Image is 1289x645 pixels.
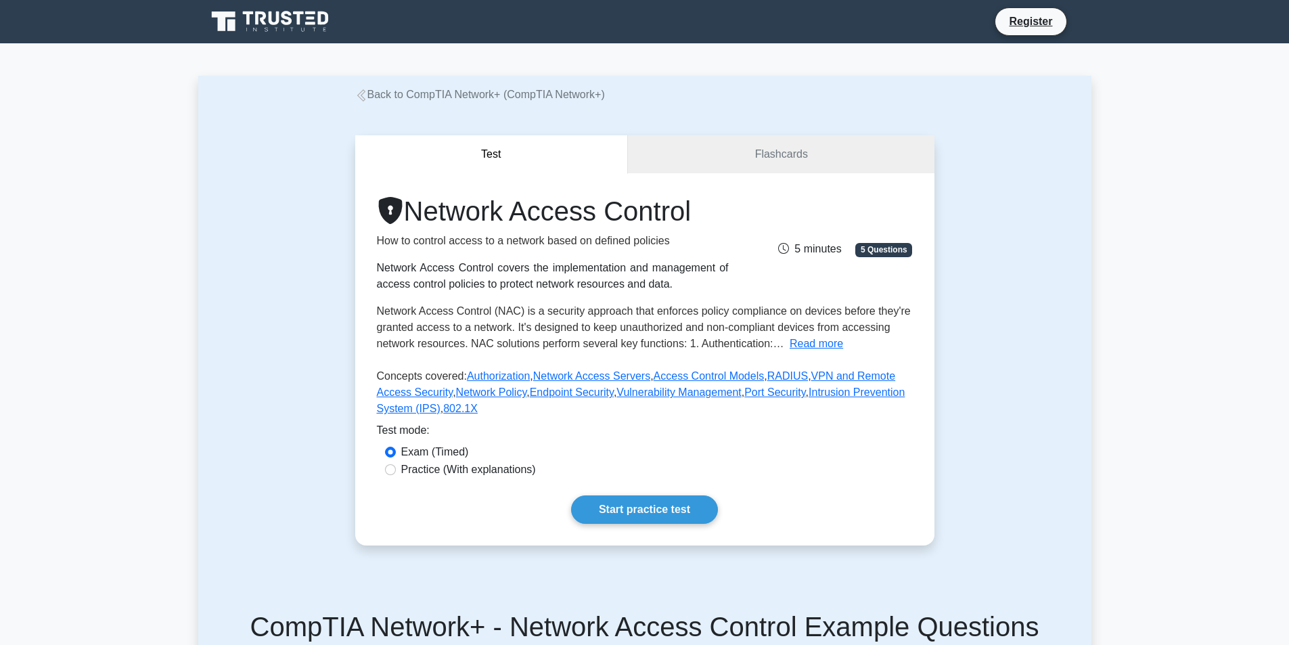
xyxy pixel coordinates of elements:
[744,386,805,398] a: Port Security
[533,370,650,382] a: Network Access Servers
[401,462,536,478] label: Practice (With explanations)
[377,305,911,349] span: Network Access Control (NAC) is a security approach that enforces policy compliance on devices be...
[214,610,1075,643] h5: CompTIA Network+ - Network Access Control Example Questions
[377,195,729,227] h1: Network Access Control
[377,233,729,249] p: How to control access to a network based on defined policies
[571,495,718,524] a: Start practice test
[1001,13,1060,30] a: Register
[790,336,843,352] button: Read more
[778,243,841,254] span: 5 minutes
[355,89,605,100] a: Back to CompTIA Network+ (CompTIA Network+)
[377,368,913,422] p: Concepts covered: , , , , , , , , , ,
[401,444,469,460] label: Exam (Timed)
[355,135,629,174] button: Test
[855,243,912,257] span: 5 Questions
[616,386,741,398] a: Vulnerability Management
[467,370,530,382] a: Authorization
[377,422,913,444] div: Test mode:
[767,370,808,382] a: RADIUS
[530,386,614,398] a: Endpoint Security
[654,370,765,382] a: Access Control Models
[628,135,934,174] a: Flashcards
[377,260,729,292] div: Network Access Control covers the implementation and management of access control policies to pro...
[456,386,527,398] a: Network Policy
[443,403,478,414] a: 802.1X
